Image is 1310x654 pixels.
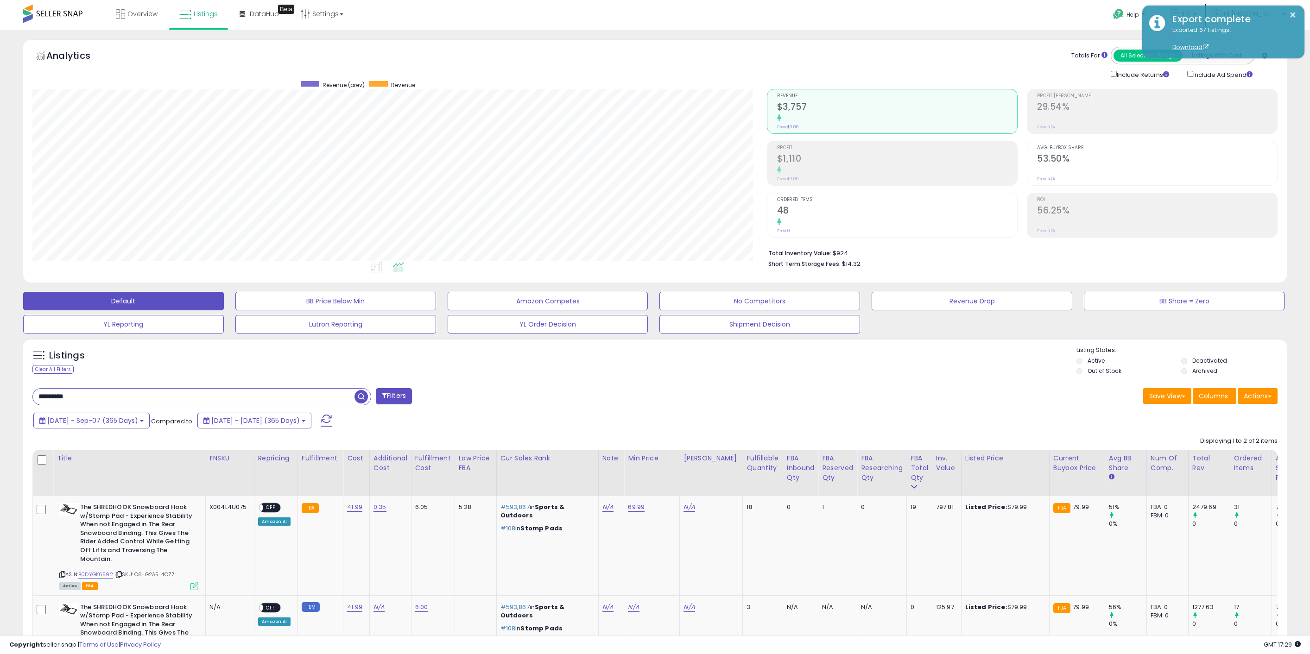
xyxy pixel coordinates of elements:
[1192,367,1217,375] label: Archived
[683,453,739,463] div: [PERSON_NAME]
[777,145,1017,151] span: Profit
[1053,603,1070,613] small: FBA
[822,453,853,483] div: FBA Reserved Qty
[602,503,614,512] a: N/A
[1234,620,1272,628] div: 0
[777,197,1017,202] span: Ordered Items
[777,124,799,130] small: Prev: $0.00
[151,417,194,426] span: Compared to:
[1192,603,1230,611] div: 1277.63
[965,503,1042,511] div: $79.99
[59,503,198,589] div: ASIN:
[209,603,247,611] div: N/A
[235,292,436,310] button: BB Price Below Min
[59,603,78,616] img: 31BJwexJw+L._SL40_.jpg
[415,503,448,511] div: 6.05
[628,603,639,612] a: N/A
[861,603,899,611] div: N/A
[448,292,648,310] button: Amazon Competes
[235,315,436,333] button: Lutron Reporting
[1276,453,1310,483] div: Avg Selling Price
[787,603,811,611] div: N/A
[683,603,695,612] a: N/A
[1234,520,1272,528] div: 0
[911,503,925,511] div: 19
[500,503,591,520] p: in
[278,5,294,14] div: Tooltip anchor
[965,453,1045,463] div: Listed Price
[1238,388,1278,404] button: Actions
[1113,8,1124,20] i: Get Help
[777,101,1017,114] h2: $3,757
[1037,124,1055,130] small: Prev: N/A
[347,603,362,612] a: 41.99
[500,524,516,533] span: #108
[1037,145,1277,151] span: Avg. Buybox Share
[602,453,620,463] div: Note
[1234,603,1272,611] div: 17
[965,503,1007,511] b: Listed Price:
[822,603,850,611] div: N/A
[1193,388,1236,404] button: Columns
[1234,503,1272,511] div: 31
[1088,357,1105,365] label: Active
[1076,346,1287,355] p: Listing States:
[1192,453,1226,473] div: Total Rev.
[1151,453,1184,473] div: Num of Comp.
[1180,69,1267,80] div: Include Ad Spend
[777,153,1017,166] h2: $1,110
[500,603,565,620] span: Sports & Outdoors
[80,503,193,566] b: The SHREDHOOK Snowboard Hook w/Stomp Pad - Experience Stability When not Engaged in The Rear Snow...
[659,315,860,333] button: Shipment Decision
[47,416,138,425] span: [DATE] - Sep-07 (365 Days)
[1109,473,1114,481] small: Avg BB Share.
[1234,453,1268,473] div: Ordered Items
[768,260,841,268] b: Short Term Storage Fees:
[258,453,294,463] div: Repricing
[79,640,119,649] a: Terms of Use
[500,624,591,633] p: in
[82,582,98,590] span: FBA
[1109,453,1143,473] div: Avg BB Share
[936,453,957,473] div: Inv. value
[23,315,224,333] button: YL Reporting
[747,603,775,611] div: 3
[500,603,591,620] p: in
[628,503,645,512] a: 69.99
[250,9,279,19] span: DataHub
[1114,50,1183,62] button: All Selected Listings
[777,94,1017,99] span: Revenue
[258,517,291,526] div: Amazon AI
[59,503,78,516] img: 31BJwexJw+L._SL40_.jpg
[1037,94,1277,99] span: Profit [PERSON_NAME]
[1151,503,1181,511] div: FBA: 0
[459,453,493,473] div: Low Price FBA
[23,292,224,310] button: Default
[1073,503,1089,511] span: 79.99
[500,503,565,520] span: Sports & Outdoors
[500,453,595,463] div: Cur Sales Rank
[1071,51,1107,60] div: Totals For
[459,503,489,511] div: 5.28
[1109,520,1146,528] div: 0%
[777,205,1017,218] h2: 48
[768,247,1271,258] li: $924
[1088,367,1121,375] label: Out of Stock
[1109,503,1146,511] div: 51%
[965,603,1042,611] div: $79.99
[9,640,43,649] strong: Copyright
[500,603,530,611] span: #593,867
[1264,640,1301,649] span: 2025-09-8 17:29 GMT
[777,228,790,233] small: Prev: 0
[777,176,799,182] small: Prev: $0.00
[1084,292,1285,310] button: BB Share = Zero
[415,603,428,612] a: 6.00
[1037,101,1277,114] h2: 29.54%
[127,9,158,19] span: Overview
[114,571,175,578] span: | SKU: C6-G2A5-4OZZ
[1151,511,1181,520] div: FBM: 0
[1289,9,1297,21] button: ×
[1037,153,1277,166] h2: 53.50%
[302,503,319,513] small: FBA
[448,315,648,333] button: YL Order Decision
